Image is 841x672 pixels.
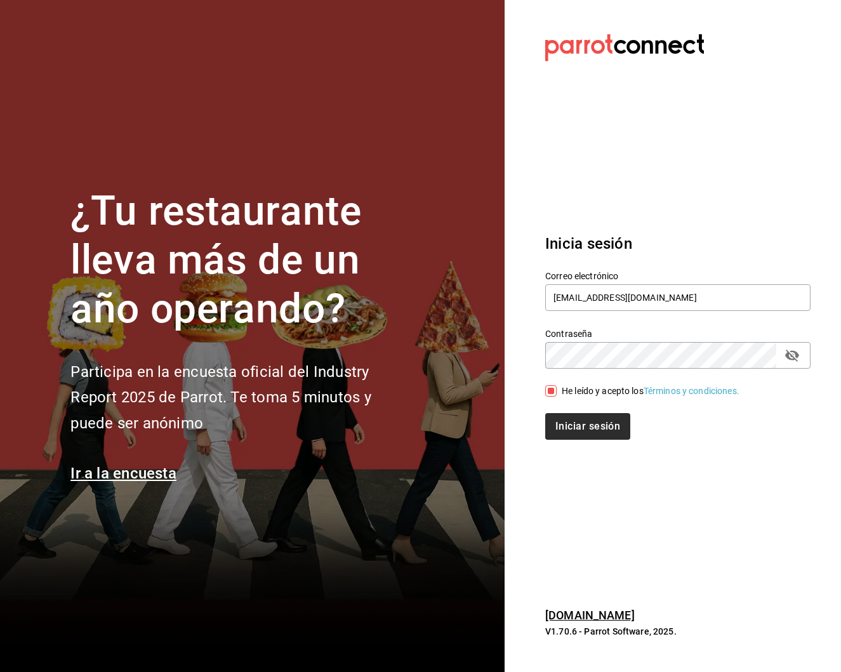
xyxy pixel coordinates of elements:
[545,329,811,338] label: Contraseña
[70,187,413,333] h1: ¿Tu restaurante lleva más de un año operando?
[70,359,413,437] h2: Participa en la encuesta oficial del Industry Report 2025 de Parrot. Te toma 5 minutos y puede se...
[562,385,739,398] div: He leído y acepto los
[545,625,811,638] p: V1.70.6 - Parrot Software, 2025.
[545,232,811,255] h3: Inicia sesión
[545,284,811,311] input: Ingresa tu correo electrónico
[545,609,635,622] a: [DOMAIN_NAME]
[644,386,739,396] a: Términos y condiciones.
[545,413,630,440] button: Iniciar sesión
[70,464,176,482] a: Ir a la encuesta
[781,345,803,366] button: passwordField
[545,272,811,280] label: Correo electrónico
